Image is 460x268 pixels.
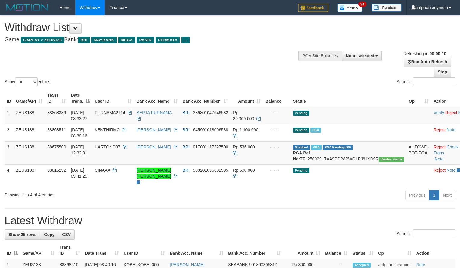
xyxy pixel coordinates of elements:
[62,232,71,237] span: CSV
[95,110,125,115] span: PURNAMA2114
[263,90,291,107] th: Balance
[71,145,87,155] span: [DATE] 12:32:31
[183,168,190,173] span: BRI
[15,77,38,86] select: Showentries
[137,37,154,43] span: PANIN
[293,151,311,161] b: PGA Ref. No:
[5,22,301,34] h1: Withdraw List
[47,110,66,115] span: 88868389
[323,242,350,259] th: Balance: activate to sort column ascending
[249,262,277,267] span: Copy 901890305817 to clipboard
[5,90,14,107] th: ID
[435,157,444,161] a: Note
[5,107,14,124] td: 1
[121,242,167,259] th: User ID: activate to sort column ascending
[429,51,446,56] strong: 00:00:10
[47,168,66,173] span: 88815292
[183,127,190,132] span: BRI
[350,242,376,259] th: Status: activate to sort column ascending
[397,77,455,86] label: Search:
[230,90,263,107] th: Amount: activate to sort column ascending
[233,168,255,173] span: Rp 600.000
[406,141,431,164] td: AUTOWD-BOT-PGA
[372,4,402,12] img: panduan.png
[226,242,283,259] th: Bank Acc. Number: activate to sort column ascending
[233,110,254,121] span: Rp 29.000.000
[183,145,190,149] span: BRI
[71,168,87,179] span: [DATE] 09:41:25
[47,127,66,132] span: 88868511
[5,77,50,86] label: Show entries
[434,67,451,77] a: Stop
[413,77,455,86] input: Search:
[447,127,456,132] a: Note
[180,90,231,107] th: Bank Acc. Number: activate to sort column ascending
[20,242,57,259] th: Game/API: activate to sort column ascending
[82,242,121,259] th: Date Trans.: activate to sort column ascending
[353,263,371,268] span: Accepted
[298,51,342,61] div: PGA Site Balance /
[346,53,374,58] span: None selected
[323,145,353,150] span: PGA Pending
[193,110,228,115] span: Copy 389801047646532 to clipboard
[45,90,68,107] th: Trans ID: activate to sort column ascending
[181,37,190,43] span: ...
[14,107,45,124] td: ZEUS138
[134,90,180,107] th: Bank Acc. Name: activate to sort column ascending
[5,229,40,240] a: Show 25 rows
[14,141,45,164] td: ZEUS138
[376,242,414,259] th: Op: activate to sort column ascending
[228,262,248,267] span: SEABANK
[293,145,310,150] span: Grabbed
[283,242,323,259] th: Amount: activate to sort column ascending
[137,145,171,149] a: [PERSON_NAME]
[434,110,444,115] a: Verify
[137,110,172,115] a: SEPTA PURNAMA
[233,145,255,149] span: Rp 536.000
[14,124,45,141] td: ZEUS138
[57,242,82,259] th: Trans ID: activate to sort column ascending
[265,127,288,133] div: - - -
[40,229,58,240] a: Copy
[5,37,301,43] h4: Game: Bank:
[404,57,451,67] a: Run Auto-Refresh
[291,141,406,164] td: TF_250929_TXA9PCP8PWGLPJ61YD9R
[95,127,120,132] span: KENTHIRMC
[403,51,446,56] span: Refreshing in:
[445,110,457,115] a: Reject
[193,145,228,149] span: Copy 017001117327500 to clipboard
[310,128,321,133] span: Marked by aafkaynarin
[156,37,180,43] span: PERMATA
[44,232,54,237] span: Copy
[5,164,14,188] td: 4
[183,110,190,115] span: BRI
[58,229,75,240] a: CSV
[406,90,431,107] th: Op: activate to sort column ascending
[379,157,404,162] span: Vendor URL: https://trx31.1velocity.biz
[405,190,429,200] a: Previous
[5,3,50,12] img: MOTION_logo.png
[397,229,455,238] label: Search:
[265,110,288,116] div: - - -
[14,90,45,107] th: Game/API: activate to sort column ascending
[5,124,14,141] td: 2
[5,242,20,259] th: ID: activate to sort column descending
[5,141,14,164] td: 3
[434,145,458,155] a: Check Trans
[298,4,328,12] img: Feedback.jpg
[434,145,446,149] a: Reject
[233,127,258,132] span: Rp 1.100.000
[414,242,455,259] th: Action
[293,128,309,133] span: Pending
[5,215,455,227] h1: Latest Withdraw
[14,164,45,188] td: ZEUS138
[439,190,455,200] a: Next
[293,111,309,116] span: Pending
[118,37,135,43] span: MEGA
[167,242,226,259] th: Bank Acc. Name: activate to sort column ascending
[291,90,406,107] th: Status
[92,90,134,107] th: User ID: activate to sort column ascending
[91,37,117,43] span: MAYBANK
[21,37,64,43] span: OXPLAY > ZEUS138
[293,168,309,173] span: Pending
